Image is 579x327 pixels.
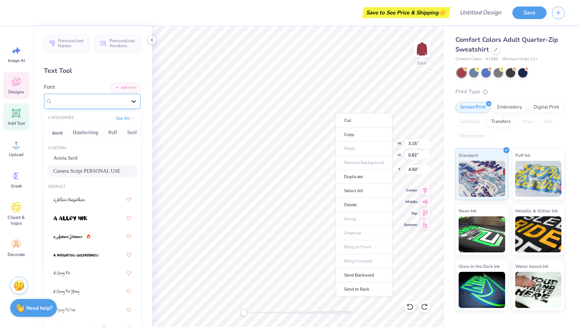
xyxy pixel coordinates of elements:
img: A Charming Font Outline [53,308,76,313]
img: Standard [459,161,505,197]
div: Custom [44,145,141,151]
button: Puff [104,127,121,138]
li: Delete [336,198,392,212]
li: Send Backward [336,268,392,282]
span: Water based Ink [515,262,548,270]
button: Handwriting [69,127,102,138]
img: Water based Ink [515,272,562,308]
img: a Alloy Ink [53,216,87,221]
span: Metallic & Glitter Ink [515,207,558,215]
span: Personalized Numbers [110,38,136,48]
span: Comfort Colors [455,56,482,62]
div: Accessibility label [240,309,248,316]
strong: Need help? [26,305,52,311]
span: # 1580 [486,56,498,62]
span: Decorate [8,252,25,257]
img: A Charming Font [53,271,70,276]
button: Serif [123,127,141,138]
span: Greek [11,183,22,189]
span: Standard [459,151,478,159]
img: A Charming Font Leftleaning [53,290,79,295]
div: CATEGORIES [48,115,74,121]
button: Add Font [111,83,141,92]
img: Back [415,42,429,56]
div: Rhinestones [455,131,490,142]
div: Foil [540,116,557,127]
li: Duplicate [336,170,392,184]
img: a Antara Distance [53,234,83,239]
span: Middle [404,199,417,205]
span: 👉 [438,8,446,17]
span: Careera Script PERSONAL USE [53,167,120,175]
span: Averia Serif [53,154,78,162]
li: Select All [336,184,392,198]
button: Personalized Names [44,35,89,52]
img: Neon Ink [459,216,505,252]
div: Text Tool [44,66,141,76]
label: Font [44,83,55,91]
div: Transfers [486,116,515,127]
span: Image AI [8,58,25,63]
div: Back [417,60,427,66]
span: Clipart & logos [4,215,28,226]
div: Save to See Price & Shipping [364,7,449,18]
div: Print Type [455,88,565,96]
div: Default [44,184,141,190]
li: Copy [336,128,392,142]
span: Minimum Order: 12 + [502,56,538,62]
span: Top [404,211,417,216]
img: a Ahlan Wasahlan [53,198,85,203]
img: a Arigatou Gozaimasu [53,253,98,258]
span: Puff Ink [515,151,530,159]
span: Comfort Colors Adult Quarter-Zip Sweatshirt [455,35,558,54]
button: Personalized Numbers [95,35,141,52]
div: Embroidery [493,102,527,113]
div: Applique [455,116,484,127]
span: Designs [8,89,24,95]
span: Bottom [404,222,417,228]
button: See All [114,115,136,122]
input: Untitled Design [454,5,507,20]
div: Screen Print [455,102,490,113]
div: Vinyl [517,116,538,127]
span: Glow in the Dark Ink [459,262,500,270]
span: Personalized Names [58,38,85,48]
li: Send to Back [336,282,392,296]
span: Add Text [8,120,25,126]
li: Cut [336,113,392,128]
span: Neon Ink [459,207,476,215]
img: Glow in the Dark Ink [459,272,505,308]
div: Digital Print [529,102,564,113]
button: Greek [48,127,67,138]
img: Puff Ink [515,161,562,197]
span: Center [404,187,417,193]
button: Save [512,6,547,19]
img: Metallic & Glitter Ink [515,216,562,252]
span: Upload [9,152,23,158]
